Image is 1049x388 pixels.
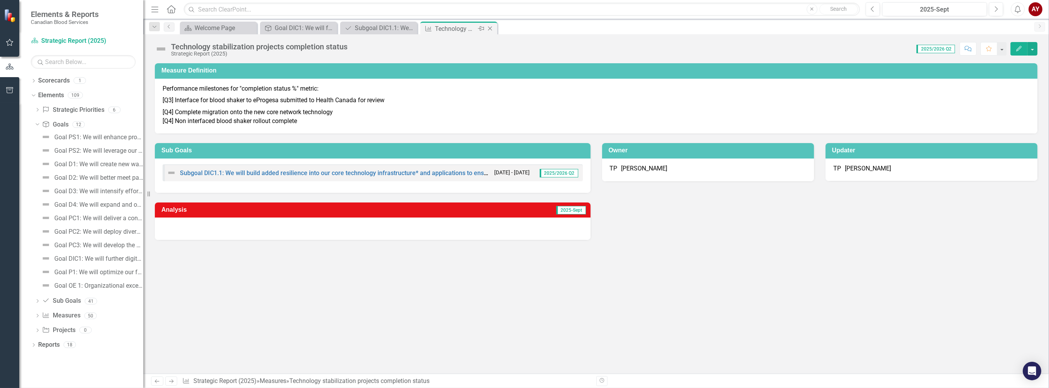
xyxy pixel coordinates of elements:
[54,255,143,262] div: Goal DIC1: We will further digitalize and automate our enterprise processes to improve how we wor...
[54,282,143,289] div: Goal OE 1: Organizational excellence
[68,92,83,99] div: 109
[609,147,810,154] h3: Owner
[171,42,347,51] div: Technology stabilization projects completion status
[54,174,143,181] div: Goal D2: We will better meet patient need by significantly growing the donor base and optimizing ...
[289,377,430,385] div: Technology stabilization projects completion status
[42,297,81,305] a: Sub Goals
[39,212,143,224] a: Goal PC1: We will deliver a consistently engaging employee experience, strengthening belonging an...
[1029,2,1042,16] button: AY
[260,377,286,385] a: Measures
[275,23,335,33] div: Goal DIC1: We will further digitalize and automate our enterprise processes to improve how we wor...
[42,120,68,129] a: Goals
[621,164,668,173] div: [PERSON_NAME]
[31,10,99,19] span: Elements & Reports
[39,171,143,184] a: Goal D2: We will better meet patient need by significantly growing the donor base and optimizing ...
[42,106,104,115] a: Strategic Priorities
[355,23,415,33] div: Subgoal DIC1.1: We will build added resilience into our core technology infrastructure* and appli...
[39,225,143,238] a: Goal PC2: We will deploy diversity, equity, and inclusion (DEI) throughout our organization while...
[39,185,143,197] a: Goal D3: We will intensify efforts to deliver an easy, flexible, and personalized experience in w...
[195,23,255,33] div: Welcome Page
[540,169,578,177] span: 2025/2026 Q2
[54,269,143,276] div: Goal P1: We will optimize our facilities across the country to make the Canadian Blood Services n...
[54,215,143,222] div: Goal PC1: We will deliver a consistently engaging employee experience, strengthening belonging an...
[42,326,75,335] a: Projects
[610,164,618,173] div: TP
[72,121,85,128] div: 12
[342,23,415,33] a: Subgoal DIC1.1: We will build added resilience into our core technology infrastructure* and appli...
[41,281,50,290] img: Not Defined
[180,169,698,177] a: Subgoal DIC1.1: We will build added resilience into our core technology infrastructure* and appli...
[39,158,143,170] a: Goal D1: We will create new ways of inspiring donors and registrants to give, aligning their prof...
[64,342,76,348] div: 18
[74,78,86,84] div: 1
[41,186,50,196] img: Not Defined
[39,252,143,265] a: Goal DIC1: We will further digitalize and automate our enterprise processes to improve how we wor...
[41,267,50,277] img: Not Defined
[41,173,50,182] img: Not Defined
[435,24,476,34] div: Technology stabilization projects completion status
[184,3,860,16] input: Search ClearPoint...
[39,144,143,157] a: Goal PS2: We will leverage our capabilities and infrastructure to provide new value to health sys...
[182,23,255,33] a: Welcome Page
[39,131,143,143] a: Goal PS1: We will enhance products and services to ensure patients consistently receive safe, opt...
[54,188,143,195] div: Goal D3: We will intensify efforts to deliver an easy, flexible, and personalized experience in w...
[161,147,587,154] h3: Sub Goals
[163,106,1030,126] p: [Q4] Complete migration onto the new core network technology [Q4] Non interfaced blood shaker rol...
[163,94,1030,106] p: [Q3] Interface for blood shaker to eProgesa submitted to Health Canada for review
[161,206,355,213] h3: Analysis
[39,198,143,211] a: Goal D4: We will expand and optimize collections of biological products to support growing demand...
[885,5,984,14] div: 2025-Sept
[54,161,143,168] div: Goal D1: We will create new ways of inspiring donors and registrants to give, aligning their prof...
[108,106,121,113] div: 6
[39,279,143,292] a: Goal OE 1: Organizational excellence
[1023,362,1041,380] div: Open Intercom Messenger
[41,240,50,250] img: Not Defined
[39,266,143,278] a: Goal P1: We will optimize our facilities across the country to make the Canadian Blood Services n...
[38,91,64,100] a: Elements
[41,132,50,142] img: Not Defined
[79,327,92,334] div: 0
[39,239,143,251] a: Goal PC3: We will develop the capabilities needed to prepare Canadian Blood Services for the future.
[41,200,50,209] img: Not Defined
[182,377,590,386] div: » »
[41,159,50,169] img: Not Defined
[4,9,17,22] img: ClearPoint Strategy
[41,213,50,223] img: Not Defined
[42,311,80,320] a: Measures
[31,37,127,46] a: Strategic Report (2025)
[54,134,143,141] div: Goal PS1: We will enhance products and services to ensure patients consistently receive safe, opt...
[54,242,143,249] div: Goal PC3: We will develop the capabilities needed to prepare Canadian Blood Services for the future.
[41,227,50,236] img: Not Defined
[819,4,858,15] button: Search
[84,312,97,319] div: 50
[171,51,347,57] div: Strategic Report (2025)
[41,254,50,263] img: Not Defined
[31,19,99,25] small: Canadian Blood Services
[882,2,987,16] button: 2025-Sept
[54,228,143,235] div: Goal PC2: We will deploy diversity, equity, and inclusion (DEI) throughout our organization while...
[38,76,70,85] a: Scorecards
[54,147,143,154] div: Goal PS2: We will leverage our capabilities and infrastructure to provide new value to health sys...
[833,164,841,173] div: TP
[31,55,136,69] input: Search Below...
[167,168,176,177] img: Not Defined
[41,146,50,155] img: Not Defined
[832,147,1034,154] h3: Updater
[161,67,1034,74] h3: Measure Definition
[85,298,97,304] div: 41
[163,84,1030,95] p: Performance milestones for "completion status %" metric:
[54,201,143,208] div: Goal D4: We will expand and optimize collections of biological products to support growing demand...
[556,206,586,214] span: 2025-Sept
[830,6,847,12] span: Search
[845,164,891,173] div: [PERSON_NAME]
[495,169,530,176] small: [DATE] - [DATE]
[155,43,167,55] img: Not Defined
[262,23,335,33] a: Goal DIC1: We will further digitalize and automate our enterprise processes to improve how we wor...
[38,341,60,349] a: Reports
[193,377,257,385] a: Strategic Report (2025)
[916,45,955,53] span: 2025/2026 Q2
